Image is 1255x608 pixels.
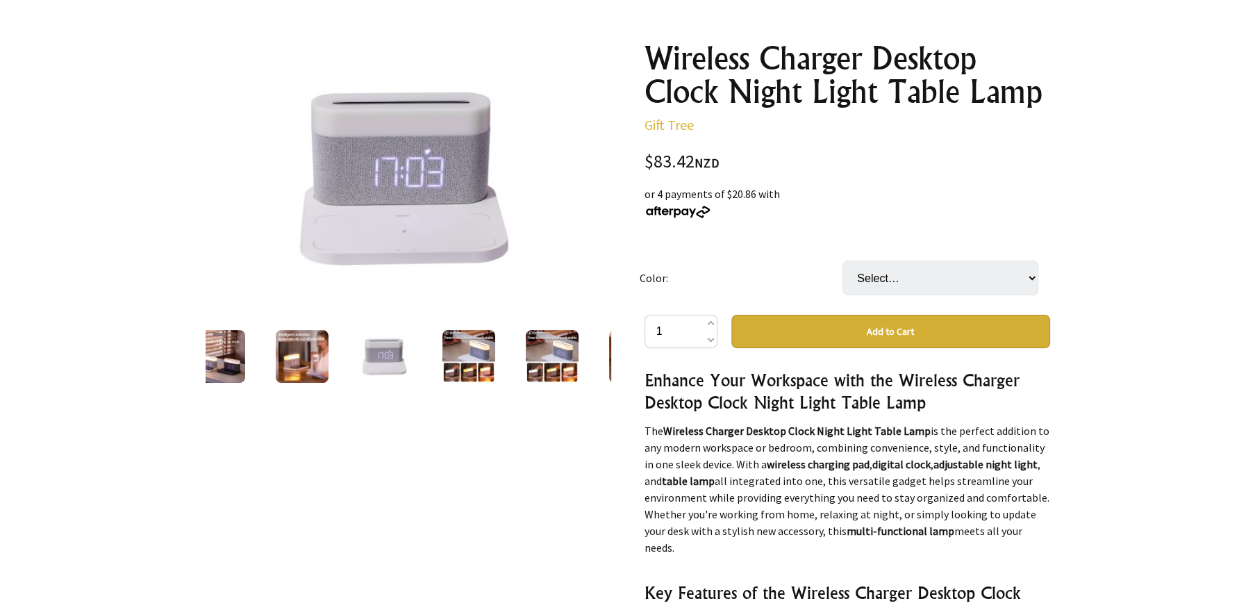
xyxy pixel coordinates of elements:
h1: Wireless Charger Desktop Clock Night Light Table Lamp [645,42,1050,108]
strong: table lamp [662,474,715,488]
strong: wireless charging pad [767,457,870,471]
button: Add to Cart [731,315,1050,348]
div: $83.42 [645,153,1050,172]
span: NZD [695,155,720,171]
strong: multi-functional lamp [847,524,954,538]
strong: adjustable night light [933,457,1038,471]
img: Afterpay [645,206,711,218]
a: Gift Tree [645,116,694,133]
strong: digital clock [872,457,931,471]
td: Color: [640,241,842,315]
img: Wireless Charger Desktop Clock Night Light Table Lamp [283,52,533,302]
strong: Wireless Charger Desktop Clock Night Light Table Lamp [663,424,931,438]
img: Wireless Charger Desktop Clock Night Light Table Lamp [275,330,328,383]
img: Wireless Charger Desktop Clock Night Light Table Lamp [358,330,411,383]
p: The is the perfect addition to any modern workspace or bedroom, combining convenience, style, and... [645,422,1050,556]
img: Wireless Charger Desktop Clock Night Light Table Lamp [608,330,661,383]
img: Wireless Charger Desktop Clock Night Light Table Lamp [442,330,494,383]
img: Wireless Charger Desktop Clock Night Light Table Lamp [525,330,578,383]
div: or 4 payments of $20.86 with [645,186,1050,219]
img: Wireless Charger Desktop Clock Night Light Table Lamp [192,330,244,383]
h3: Enhance Your Workspace with the Wireless Charger Desktop Clock Night Light Table Lamp [645,369,1050,413]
